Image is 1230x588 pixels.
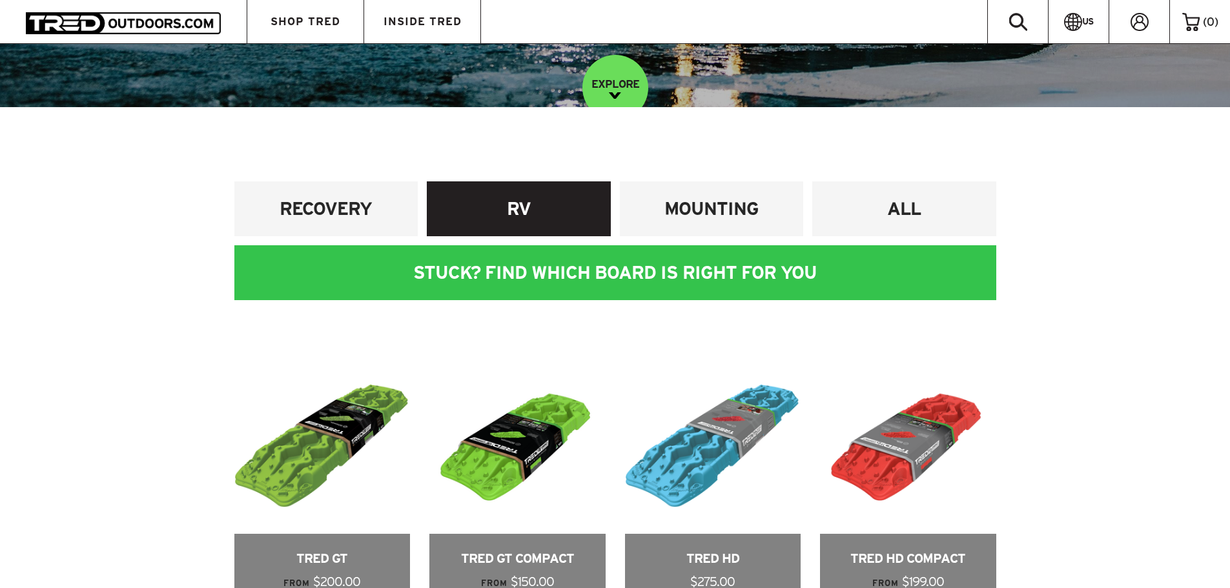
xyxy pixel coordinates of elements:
a: MOUNTING [620,181,804,236]
img: TRED Outdoors America [26,12,221,34]
img: down-image [609,92,621,99]
a: RV [427,181,611,236]
span: ( ) [1203,16,1218,28]
span: SHOP TRED [271,16,340,27]
span: INSIDE TRED [384,16,462,27]
h4: RECOVERY [244,197,409,221]
a: RECOVERY [234,181,418,236]
h4: ALL [822,197,987,221]
a: ALL [812,181,996,236]
img: cart-icon [1182,13,1200,31]
h4: RV [436,197,601,221]
a: EXPLORE [582,55,648,121]
h4: MOUNTING [630,197,794,221]
span: 0 [1207,15,1215,28]
div: STUCK? FIND WHICH BOARD IS RIGHT FOR YOU [234,245,996,300]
